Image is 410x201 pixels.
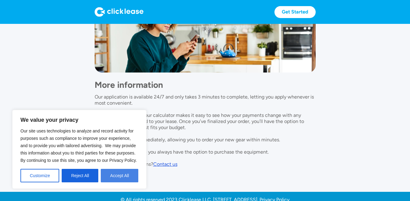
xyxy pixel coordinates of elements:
a: Get Started [274,6,316,18]
h1: More information [95,79,316,91]
button: Accept All [101,169,138,182]
button: Reject All [62,169,98,182]
a: Contact us [153,161,177,167]
div: We value your privacy [12,110,147,189]
p: We value your privacy [20,116,138,124]
span: Our site uses technologies to analyze and record activity for purposes such as compliance to impr... [20,128,137,163]
p: Our application is available 24/7 and only takes 3 minutes to complete, letting you apply wheneve... [95,94,314,167]
img: Logo [95,7,143,17]
button: Customize [20,169,59,182]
